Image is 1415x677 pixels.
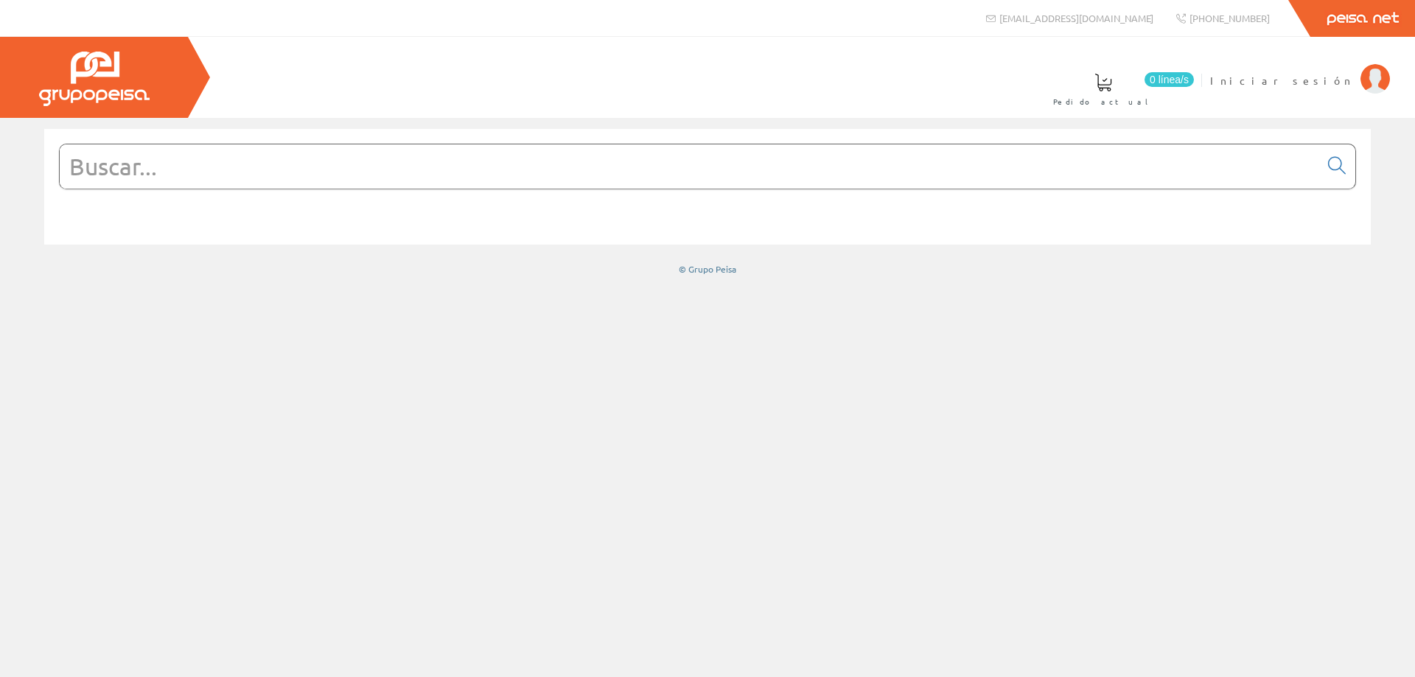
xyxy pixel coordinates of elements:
[44,263,1371,276] div: © Grupo Peisa
[999,12,1153,24] span: [EMAIL_ADDRESS][DOMAIN_NAME]
[1210,73,1353,88] span: Iniciar sesión
[1210,61,1390,75] a: Iniciar sesión
[39,52,150,106] img: Grupo Peisa
[60,144,1319,189] input: Buscar...
[1189,12,1270,24] span: [PHONE_NUMBER]
[1145,72,1194,87] span: 0 línea/s
[1053,94,1153,109] span: Pedido actual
